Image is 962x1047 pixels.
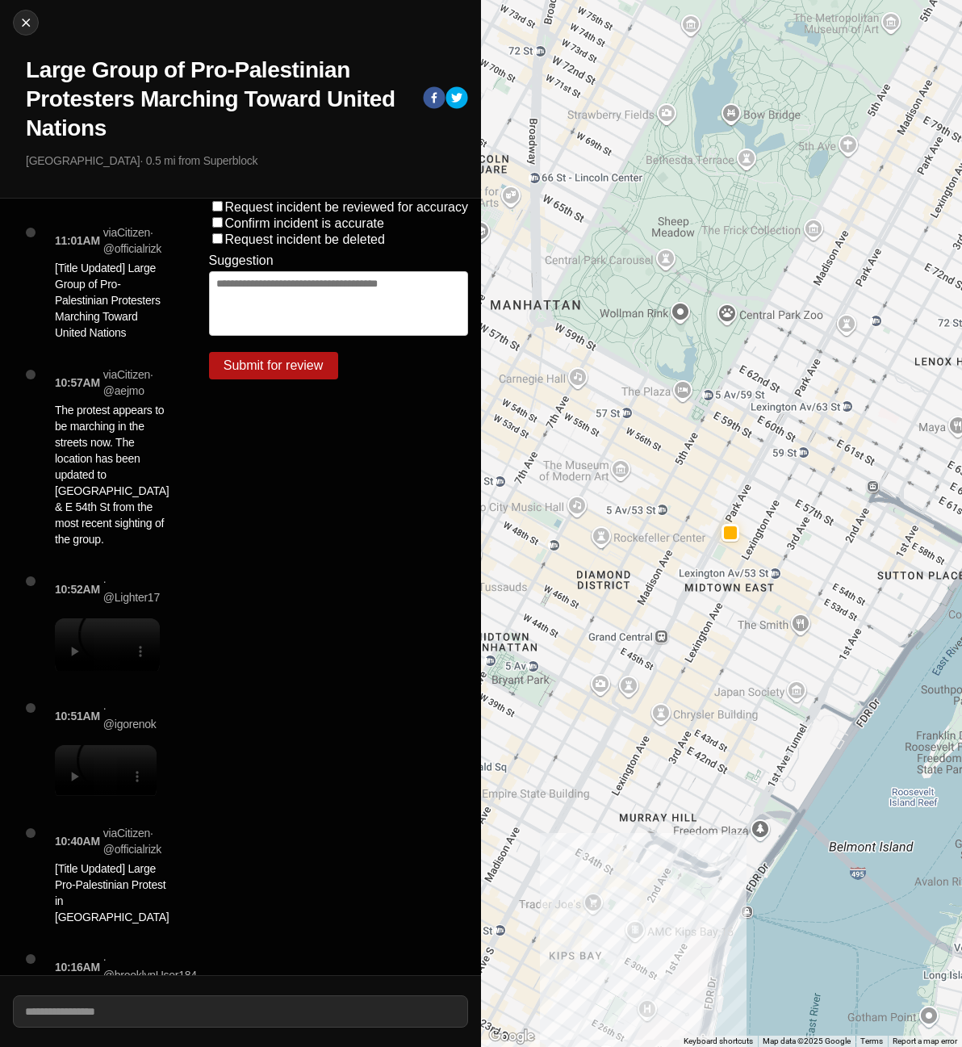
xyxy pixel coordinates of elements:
button: Submit for review [209,352,338,379]
p: via Citizen · @ aejmo [103,366,169,399]
p: 11:01AM [55,232,100,249]
button: Keyboard shortcuts [684,1036,753,1047]
label: Confirm incident is accurate [225,216,384,230]
a: Open this area in Google Maps (opens a new window) [485,1026,538,1047]
p: [Title Updated] Large Group of Pro-Palestinian Protesters Marching Toward United Nations [55,260,161,341]
p: · @Lighter17 [103,573,160,605]
button: cancel [13,10,39,36]
p: · @igorenok [103,700,157,732]
p: 10:40AM [55,833,100,849]
img: Google [485,1026,538,1047]
p: · @brooklynUser1842991012 [103,951,240,983]
p: 10:51AM [55,708,100,724]
a: Report a map error [893,1037,957,1045]
a: Terms (opens in new tab) [860,1037,883,1045]
p: 10:16AM [55,959,100,975]
p: The protest appears to be marching in the streets now. The location has been updated to [GEOGRAPH... [55,402,169,547]
label: Request incident be deleted [225,232,385,246]
p: [Title Updated] Large Pro-Palestinian Protest in [GEOGRAPHIC_DATA] [55,861,169,925]
label: Request incident be reviewed for accuracy [225,200,469,214]
span: Map data ©2025 Google [763,1037,851,1045]
button: twitter [445,86,468,112]
p: 10:52AM [55,581,100,597]
img: cancel [18,15,34,31]
p: via Citizen · @ officialrizk [103,224,161,257]
button: facebook [423,86,445,112]
h1: Large Group of Pro-Palestinian Protesters Marching Toward United Nations [26,56,410,143]
label: Suggestion [209,253,274,268]
p: [GEOGRAPHIC_DATA] · 0.5 mi from Superblock [26,153,468,169]
p: 10:57AM [55,375,100,391]
p: via Citizen · @ officialrizk [103,825,169,857]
